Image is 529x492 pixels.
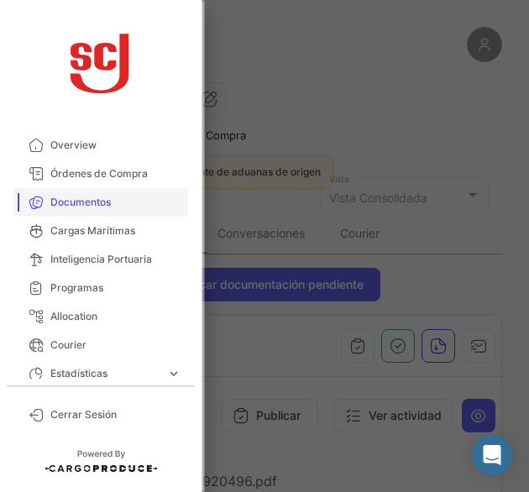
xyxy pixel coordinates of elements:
[50,407,181,422] span: Cerrar Sesión
[472,435,512,475] div: Abrir Intercom Messenger
[50,195,181,210] span: Documentos
[13,331,188,359] a: Courier
[50,166,181,181] span: Órdenes de Compra
[13,217,188,245] a: Cargas Marítimas
[59,20,143,104] img: scj_logo1.svg
[50,223,181,238] span: Cargas Marítimas
[13,160,188,188] a: Órdenes de Compra
[50,338,181,353] span: Courier
[50,309,181,324] span: Allocation
[50,252,181,267] span: Inteligencia Portuaria
[166,366,181,381] span: expand_more
[50,280,181,296] span: Programas
[13,245,188,274] a: Inteligencia Portuaria
[13,274,188,302] a: Programas
[13,302,188,331] a: Allocation
[50,138,181,153] span: Overview
[13,131,188,160] a: Overview
[13,188,188,217] a: Documentos
[50,366,160,381] span: Estadísticas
